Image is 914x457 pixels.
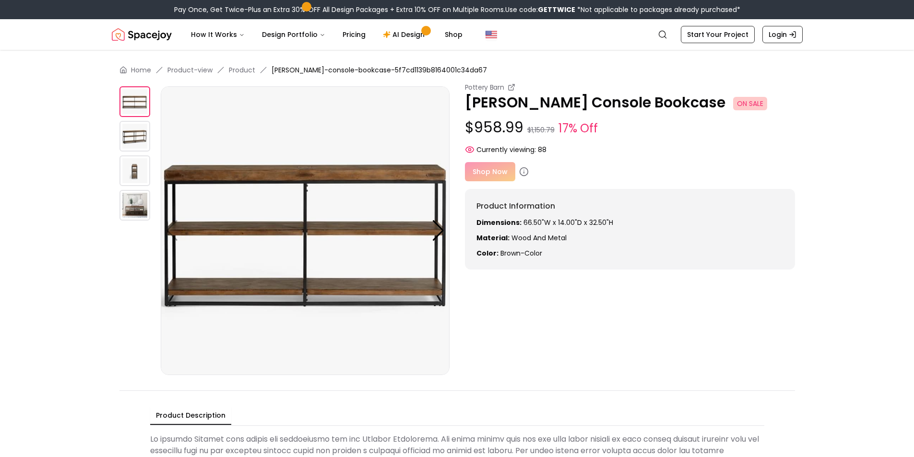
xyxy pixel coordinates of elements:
p: [PERSON_NAME] Console Bookcase [465,94,795,111]
a: Shop [437,25,470,44]
button: Design Portfolio [254,25,333,44]
a: Home [131,65,151,75]
nav: breadcrumb [119,65,795,75]
img: https://storage.googleapis.com/spacejoy-main/assets/5f7cd1139b8164001c34da67/product_3_ioaf5jk0fbo8 [119,190,150,221]
a: Login [762,26,803,43]
a: Start Your Project [681,26,755,43]
p: 66.50"W x 14.00"D x 32.50"H [476,218,783,227]
small: 17% Off [558,120,598,137]
strong: Dimensions: [476,218,522,227]
div: Pay Once, Get Twice-Plus an Extra 30% OFF All Design Packages + Extra 10% OFF on Multiple Rooms. [174,5,740,14]
span: 88 [538,145,546,154]
a: Product [229,65,255,75]
small: $1,150.79 [527,125,555,135]
span: Use code: [505,5,575,14]
img: https://storage.googleapis.com/spacejoy-main/assets/5f7cd1139b8164001c34da67/product_1_5p5faclk3gb9 [119,121,150,152]
img: https://storage.googleapis.com/spacejoy-main/assets/5f7cd1139b8164001c34da67/product_2_o64ajkpc1kfk [119,155,150,186]
nav: Global [112,19,803,50]
nav: Main [183,25,470,44]
a: Product-view [167,65,213,75]
img: Spacejoy Logo [112,25,172,44]
b: GETTWICE [538,5,575,14]
span: *Not applicable to packages already purchased* [575,5,740,14]
img: https://storage.googleapis.com/spacejoy-main/assets/5f7cd1139b8164001c34da67/product_0_npnfm7j3mhkf [161,86,450,375]
span: ON SALE [733,97,767,110]
strong: Color: [476,248,499,258]
a: Spacejoy [112,25,172,44]
img: United States [486,29,497,40]
small: Pottery Barn [465,82,504,92]
span: Currently viewing: [476,145,536,154]
p: $958.99 [465,119,795,137]
span: brown-color [500,248,542,258]
h6: Product Information [476,200,783,212]
strong: Material: [476,233,510,243]
span: [PERSON_NAME]-console-bookcase-5f7cd1139b8164001c34da67 [272,65,487,75]
img: https://storage.googleapis.com/spacejoy-main/assets/5f7cd1139b8164001c34da67/product_0_npnfm7j3mhkf [119,86,150,117]
a: Pricing [335,25,373,44]
button: Product Description [150,407,231,425]
a: AI Design [375,25,435,44]
button: How It Works [183,25,252,44]
span: wood and metal [511,233,567,243]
